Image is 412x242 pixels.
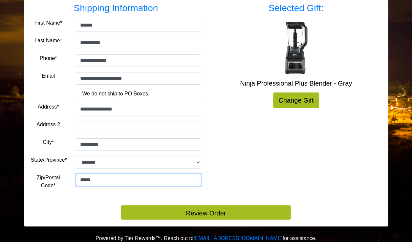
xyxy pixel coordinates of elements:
h5: Ninja Professional Plus Blender - Gray [211,79,381,87]
h3: Selected Gift: [211,3,381,14]
label: Zip/Postal Code* [31,174,66,190]
a: Change Gift [273,92,319,108]
span: Powered by Tier Rewards™. Reach out to for assistance. [96,235,316,241]
label: First Name* [34,19,62,27]
label: Last Name* [34,37,62,45]
a: [EMAIL_ADDRESS][DOMAIN_NAME] [194,235,283,241]
label: Address* [38,103,59,111]
label: Address 2 [36,121,60,129]
img: Ninja Professional Plus Blender - Gray [270,22,322,74]
label: State/Province* [31,156,67,164]
label: City* [43,138,54,146]
button: Review Order [121,205,291,220]
h3: Shipping Information [31,3,201,14]
label: Email [42,72,55,80]
label: Phone* [40,54,57,62]
p: We do not ship to PO Boxes. [36,90,196,98]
